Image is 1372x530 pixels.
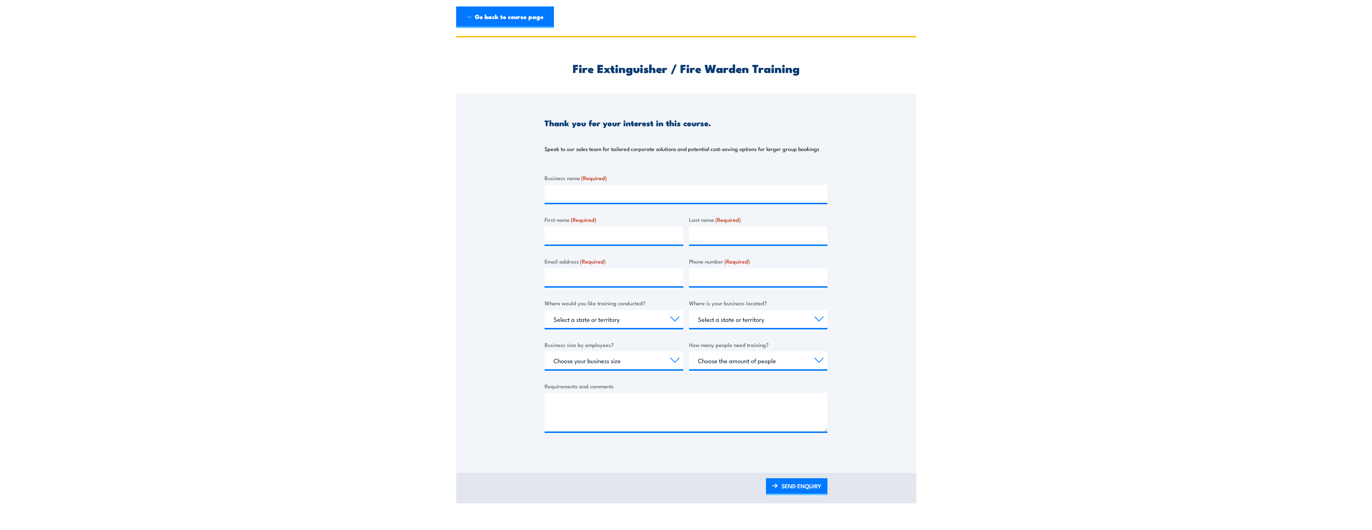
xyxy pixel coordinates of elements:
[545,63,827,73] h2: Fire Extinguisher / Fire Warden Training
[766,478,827,495] a: SEND ENQUIRY
[545,119,711,127] h3: Thank you for your interest in this course.
[545,145,819,152] p: Speak to our sales team for tailored corporate solutions and potential cost-saving options for la...
[545,341,683,349] label: Business size by employees?
[545,215,683,224] label: First name
[571,215,596,223] span: (Required)
[724,257,750,265] span: (Required)
[580,257,606,265] span: (Required)
[545,174,827,182] label: Business name
[545,257,683,265] label: Email address
[689,341,828,349] label: How many people need training?
[581,174,607,182] span: (Required)
[689,257,828,265] label: Phone number
[545,299,683,307] label: Where would you like training conducted?
[456,6,554,28] a: ← Go back to course page
[545,382,827,390] label: Requirements and comments
[689,299,828,307] label: Where is your business located?
[689,215,828,224] label: Last name
[715,215,741,223] span: (Required)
